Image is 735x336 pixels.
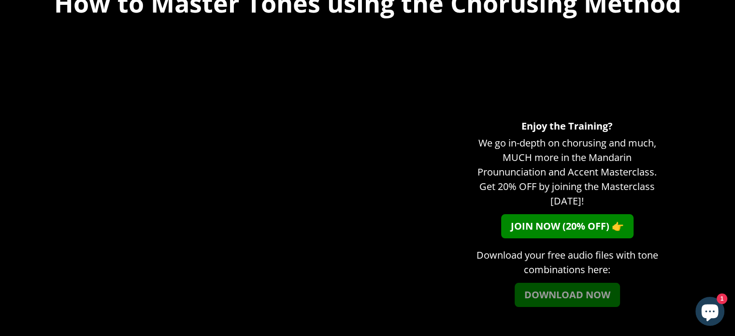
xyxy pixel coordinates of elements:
[501,214,634,238] a: JOIN NOW (20% OFF) 👉
[692,297,727,328] inbox-online-store-chat: Shopify online store chat
[473,117,662,136] h3: Enjoy the Training?
[476,248,658,276] span: Download your free audio files with tone combinations here:
[515,283,620,307] a: DOWNLOAD NOW
[73,39,458,256] iframe: Chorusing - tones.mp4
[477,136,657,207] span: We go in-depth on chorusing and much, MUCH more in the Mandarin Proununciation and Accent Masterc...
